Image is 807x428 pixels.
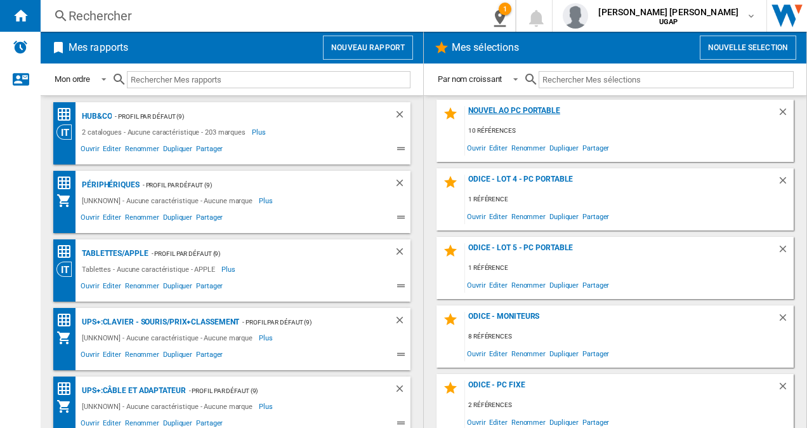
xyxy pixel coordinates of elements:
[581,139,611,156] span: Partager
[140,177,369,193] div: - Profil par défaut (9)
[56,107,79,123] div: Matrice des prix
[563,3,588,29] img: profile.jpg
[56,244,79,260] div: Matrice des prix
[394,314,410,330] div: Supprimer
[161,280,194,295] span: Dupliquer
[465,243,777,260] div: ODICE - lot 5 - Pc portable
[548,208,581,225] span: Dupliquer
[186,383,369,399] div: - Profil par défaut (9)
[66,36,131,60] h2: Mes rapports
[777,106,794,123] div: Supprimer
[79,193,259,208] div: [UNKNOWN] - Aucune caractéristique - Aucune marque
[259,399,275,414] span: Plus
[56,175,79,191] div: Matrice des prix
[79,314,239,330] div: UPS+:Clavier - souris/prix+classement
[259,330,275,345] span: Plus
[79,280,101,295] span: Ouvrir
[101,280,122,295] span: Editer
[323,36,413,60] button: Nouveau rapport
[79,383,186,399] div: UPS+:Câble et adaptateur
[79,330,259,345] div: [UNKNOWN] - Aucune caractéristique - Aucune marque
[148,246,369,262] div: - Profil par défaut (9)
[101,349,122,364] span: Editer
[581,345,611,362] span: Partager
[259,193,275,208] span: Plus
[509,276,548,293] span: Renommer
[123,349,161,364] span: Renommer
[123,143,161,158] span: Renommer
[194,280,225,295] span: Partager
[487,208,509,225] span: Editer
[509,208,548,225] span: Renommer
[581,276,611,293] span: Partager
[79,246,148,262] div: Tablettes/APPLE
[465,398,794,413] div: 2 références
[438,74,502,84] div: Par nom croissant
[465,380,777,398] div: ODICE - PC fixe
[56,381,79,397] div: Classement des prix
[56,399,79,414] div: Mon assortiment
[465,345,487,362] span: Ouvrir
[465,106,777,123] div: NOUVEL AO PC portable
[239,314,369,330] div: - Profil par défaut (9)
[161,143,194,158] span: Dupliquer
[56,124,79,140] div: Vision Catégorie
[465,260,794,276] div: 1 référence
[487,139,509,156] span: Editer
[449,36,522,60] h2: Mes sélections
[465,312,777,329] div: ODICE - moniteurs
[465,175,777,192] div: ODICE - lot 4 - PC portable
[252,124,268,140] span: Plus
[465,208,487,225] span: Ouvrir
[79,211,101,227] span: Ouvrir
[56,193,79,208] div: Mon assortiment
[194,143,225,158] span: Partager
[499,3,511,15] div: 1
[123,280,161,295] span: Renommer
[394,383,410,399] div: Supprimer
[465,192,794,208] div: 1 référence
[394,246,410,262] div: Supprimer
[465,276,487,293] span: Ouvrir
[394,109,410,124] div: Supprimer
[777,312,794,329] div: Supprimer
[777,380,794,398] div: Supprimer
[777,243,794,260] div: Supprimer
[548,276,581,293] span: Dupliquer
[487,345,509,362] span: Editer
[487,276,509,293] span: Editer
[79,109,112,124] div: hub&co
[79,177,140,193] div: Périphériques
[127,71,410,88] input: Rechercher Mes rapports
[101,143,122,158] span: Editer
[79,349,101,364] span: Ouvrir
[539,71,794,88] input: Rechercher Mes sélections
[777,175,794,192] div: Supprimer
[194,211,225,227] span: Partager
[465,123,794,139] div: 10 références
[509,345,548,362] span: Renommer
[161,211,194,227] span: Dupliquer
[112,109,369,124] div: - Profil par défaut (9)
[659,18,678,26] b: UGAP
[55,74,90,84] div: Mon ordre
[598,6,738,18] span: [PERSON_NAME] [PERSON_NAME]
[56,330,79,345] div: Mon assortiment
[194,349,225,364] span: Partager
[700,36,796,60] button: Nouvelle selection
[56,312,79,328] div: Classement des prix
[509,139,548,156] span: Renommer
[581,208,611,225] span: Partager
[101,211,122,227] span: Editer
[123,211,161,227] span: Renommer
[394,177,410,193] div: Supprimer
[548,345,581,362] span: Dupliquer
[465,329,794,345] div: 8 références
[79,124,252,140] div: 2 catalogues - Aucune caractéristique - 203 marques
[161,349,194,364] span: Dupliquer
[69,7,447,25] div: Rechercher
[79,262,221,277] div: Tablettes - Aucune caractéristique - APPLE
[221,262,237,277] span: Plus
[13,39,28,55] img: alerts-logo.svg
[56,262,79,277] div: Vision Catégorie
